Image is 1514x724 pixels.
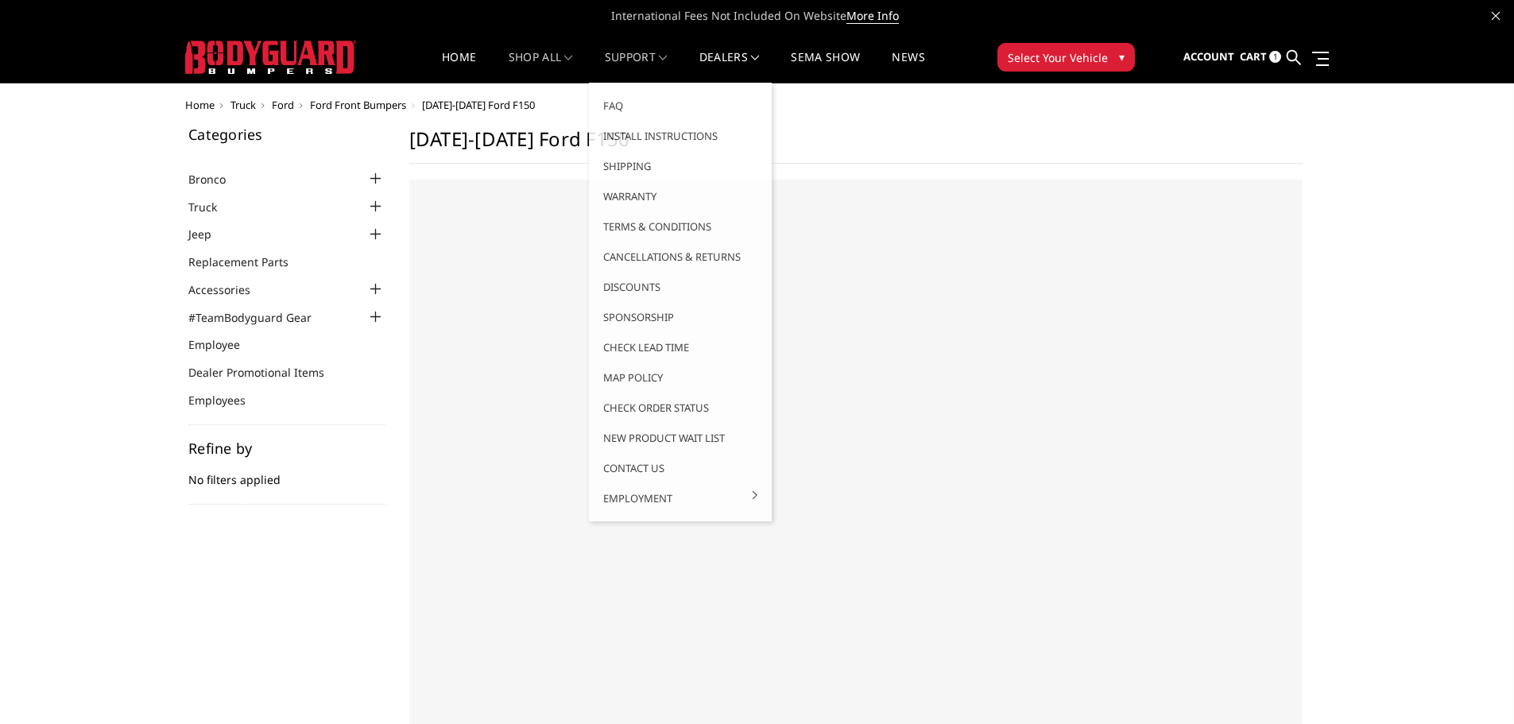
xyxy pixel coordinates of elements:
a: Employee [188,336,260,353]
a: SEMA Show [791,52,860,83]
span: [DATE]-[DATE] Ford F150 [422,98,535,112]
a: Ford Front Bumpers [310,98,406,112]
a: More Info [846,8,899,24]
a: Truck [230,98,256,112]
a: Check Order Status [595,393,765,423]
a: Ford [272,98,294,112]
a: Employment [595,483,765,513]
a: #TeamBodyguard Gear [188,309,331,326]
a: Support [605,52,668,83]
a: Home [185,98,215,112]
a: New Product Wait List [595,423,765,453]
div: No filters applied [188,441,385,505]
h5: Refine by [188,441,385,455]
a: Contact Us [595,453,765,483]
h1: [DATE]-[DATE] Ford F150 [409,127,1303,164]
iframe: Chat Widget [1435,648,1514,724]
a: Replacement Parts [188,254,308,270]
a: Bronco [188,171,246,188]
a: Accessories [188,281,270,298]
a: Home [442,52,476,83]
a: Cart 1 [1240,36,1281,79]
a: Warranty [595,181,765,211]
a: Terms & Conditions [595,211,765,242]
img: BODYGUARD BUMPERS [185,41,356,74]
span: Cart [1240,49,1267,64]
a: Install Instructions [595,121,765,151]
a: Dealer Promotional Items [188,364,344,381]
a: Jeep [188,226,231,242]
a: Cancellations & Returns [595,242,765,272]
a: MAP Policy [595,362,765,393]
a: Truck [188,199,237,215]
a: FAQ [595,91,765,121]
a: Check Lead Time [595,332,765,362]
a: Sponsorship [595,302,765,332]
a: Discounts [595,272,765,302]
span: Select Your Vehicle [1008,49,1108,66]
span: Account [1183,49,1234,64]
h5: Categories [188,127,385,141]
span: ▾ [1119,48,1125,65]
a: Shipping [595,151,765,181]
a: Account [1183,36,1234,79]
span: 1 [1269,51,1281,63]
a: News [892,52,924,83]
button: Select Your Vehicle [997,43,1135,72]
a: shop all [509,52,573,83]
a: Employees [188,392,265,408]
a: Dealers [699,52,760,83]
